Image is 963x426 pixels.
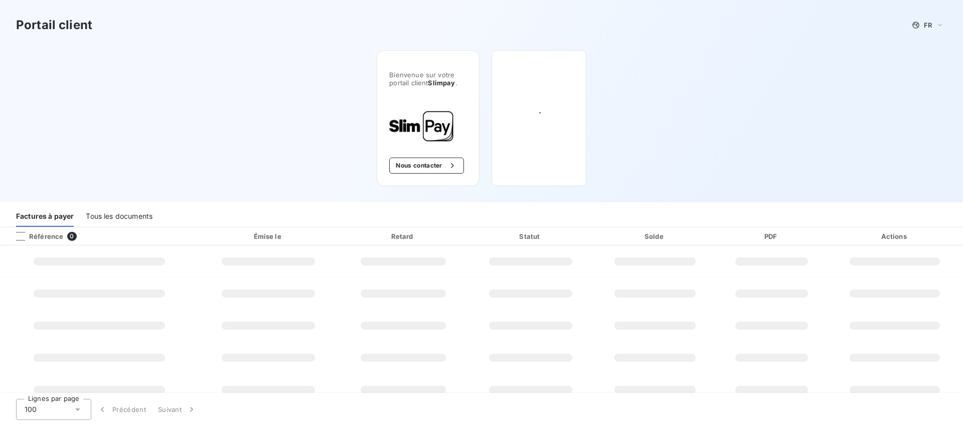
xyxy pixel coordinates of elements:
[8,232,63,241] div: Référence
[389,71,467,87] span: Bienvenue sur votre portail client .
[341,231,465,241] div: Retard
[16,16,92,34] h3: Portail client
[152,399,203,420] button: Suivant
[718,231,825,241] div: PDF
[67,232,76,241] span: 0
[829,231,961,241] div: Actions
[86,206,152,227] div: Tous les documents
[91,399,152,420] button: Précédent
[25,404,37,414] span: 100
[595,231,714,241] div: Solde
[389,158,463,174] button: Nous contacter
[924,21,932,29] span: FR
[200,231,337,241] div: Émise le
[16,206,74,227] div: Factures à payer
[469,231,591,241] div: Statut
[428,79,455,87] span: Slimpay
[389,111,453,141] img: Company logo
